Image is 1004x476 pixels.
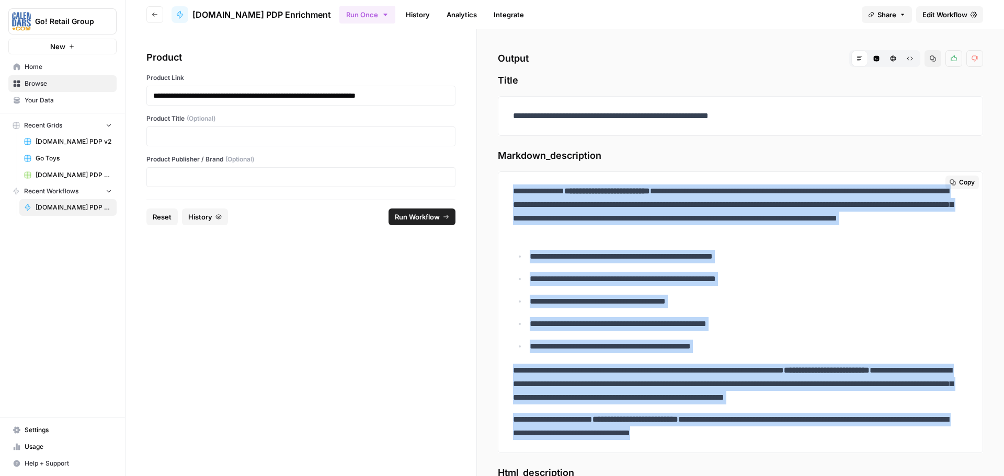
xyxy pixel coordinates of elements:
[25,79,112,88] span: Browse
[25,442,112,451] span: Usage
[24,187,78,196] span: Recent Workflows
[8,422,117,438] a: Settings
[8,39,117,54] button: New
[12,12,31,31] img: Go! Retail Group Logo
[146,114,455,123] label: Product Title
[25,96,112,105] span: Your Data
[487,6,530,23] a: Integrate
[339,6,395,24] button: Run Once
[8,8,117,34] button: Workspace: Go! Retail Group
[25,425,112,435] span: Settings
[8,183,117,199] button: Recent Workflows
[395,212,440,222] span: Run Workflow
[19,150,117,167] a: Go Toys
[389,208,455,225] button: Run Workflow
[922,9,967,20] span: Edit Workflow
[8,438,117,455] a: Usage
[25,459,112,468] span: Help + Support
[498,73,983,88] span: Title
[50,41,65,52] span: New
[146,73,455,83] label: Product Link
[36,170,112,180] span: [DOMAIN_NAME] PDP Enrichment Grid
[8,92,117,109] a: Your Data
[400,6,436,23] a: History
[225,155,254,164] span: (Optional)
[19,199,117,216] a: [DOMAIN_NAME] PDP Enrichment
[172,6,331,23] a: [DOMAIN_NAME] PDP Enrichment
[146,50,455,65] div: Product
[24,121,62,130] span: Recent Grids
[188,212,212,222] span: History
[146,208,178,225] button: Reset
[959,178,975,187] span: Copy
[862,6,912,23] button: Share
[8,59,117,75] a: Home
[498,148,983,163] span: Markdown_description
[36,203,112,212] span: [DOMAIN_NAME] PDP Enrichment
[153,212,172,222] span: Reset
[25,62,112,72] span: Home
[945,176,979,189] button: Copy
[146,155,455,164] label: Product Publisher / Brand
[182,208,228,225] button: History
[8,118,117,133] button: Recent Grids
[35,16,98,27] span: Go! Retail Group
[19,167,117,183] a: [DOMAIN_NAME] PDP Enrichment Grid
[36,137,112,146] span: [DOMAIN_NAME] PDP v2
[916,6,983,23] a: Edit Workflow
[498,50,983,67] h2: Output
[440,6,483,23] a: Analytics
[192,8,331,21] span: [DOMAIN_NAME] PDP Enrichment
[8,455,117,472] button: Help + Support
[8,75,117,92] a: Browse
[36,154,112,163] span: Go Toys
[19,133,117,150] a: [DOMAIN_NAME] PDP v2
[877,9,896,20] span: Share
[187,114,215,123] span: (Optional)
